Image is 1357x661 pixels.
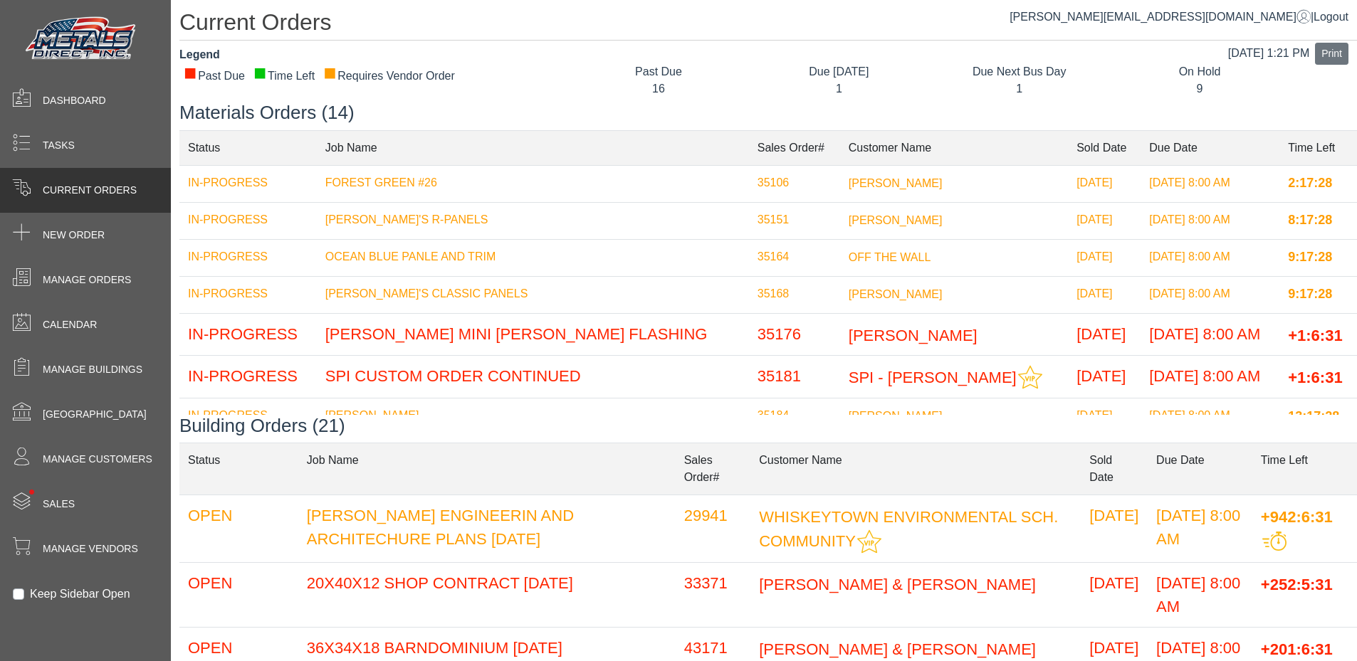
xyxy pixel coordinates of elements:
[179,239,317,276] td: IN-PROGRESS
[849,176,943,189] span: [PERSON_NAME]
[1141,398,1279,435] td: [DATE] 8:00 AM
[1148,443,1252,495] td: Due Date
[179,130,317,165] td: Status
[1314,11,1348,23] span: Logout
[43,273,131,287] span: Manage Orders
[298,443,676,495] td: Job Name
[21,13,142,65] img: Metals Direct Inc Logo
[317,202,749,239] td: [PERSON_NAME]'S R-PANELS
[43,138,75,153] span: Tasks
[1068,313,1141,356] td: [DATE]
[1068,239,1141,276] td: [DATE]
[1120,80,1279,97] div: 9
[253,68,315,85] div: Time Left
[43,183,137,198] span: Current Orders
[1068,130,1141,165] td: Sold Date
[840,130,1068,165] td: Customer Name
[1315,43,1348,65] button: Print
[253,68,266,78] div: ■
[43,362,142,377] span: Manage Buildings
[1288,369,1342,386] span: +1:6:31
[857,529,881,554] img: This customer should be prioritized
[759,507,1058,550] span: WHISKEYTOWN ENVIRONMENTAL SCH. COMMUNITY
[1068,276,1141,313] td: [DATE]
[317,356,749,398] td: SPI CUSTOM ORDER CONTINUED
[1252,443,1357,495] td: Time Left
[1288,213,1332,228] span: 8:17:28
[179,356,317,398] td: IN-PROGRESS
[849,410,943,422] span: [PERSON_NAME]
[179,102,1357,124] h3: Materials Orders (14)
[179,202,317,239] td: IN-PROGRESS
[317,276,749,313] td: [PERSON_NAME]'S CLASSIC PANELS
[749,313,840,356] td: 35176
[749,356,840,398] td: 35181
[1068,202,1141,239] td: [DATE]
[179,562,298,627] td: OPEN
[940,80,1099,97] div: 1
[1288,409,1339,423] span: 13:17:28
[579,80,738,97] div: 16
[298,495,676,562] td: [PERSON_NAME] ENGINEERIN AND ARCHITECHURE PLANS [DATE]
[323,68,336,78] div: ■
[43,228,105,243] span: New Order
[1120,63,1279,80] div: On Hold
[1141,356,1279,398] td: [DATE] 8:00 AM
[676,495,751,562] td: 29941
[1148,495,1252,562] td: [DATE] 8:00 AM
[1081,495,1148,562] td: [DATE]
[749,239,840,276] td: 35164
[1010,9,1348,26] div: |
[1228,47,1309,59] span: [DATE] 1:21 PM
[184,68,245,85] div: Past Due
[317,165,749,202] td: FOREST GREEN #26
[43,317,97,332] span: Calendar
[1141,313,1279,356] td: [DATE] 8:00 AM
[43,497,75,512] span: Sales
[43,93,106,108] span: Dashboard
[184,68,197,78] div: ■
[849,326,978,344] span: [PERSON_NAME]
[759,640,1036,657] span: [PERSON_NAME] & [PERSON_NAME]
[1141,202,1279,239] td: [DATE] 8:00 AM
[1018,365,1042,389] img: This customer should be prioritized
[1081,443,1148,495] td: Sold Date
[749,202,840,239] td: 35151
[179,398,317,435] td: IN-PROGRESS
[1261,640,1333,657] span: +201:6:31
[1068,398,1141,435] td: [DATE]
[849,369,1017,386] span: SPI - [PERSON_NAME]
[849,250,931,263] span: OFF THE WALL
[1141,165,1279,202] td: [DATE] 8:00 AM
[43,541,138,556] span: Manage Vendors
[179,48,220,60] strong: Legend
[1288,326,1342,344] span: +1:6:31
[317,130,749,165] td: Job Name
[179,276,317,313] td: IN-PROGRESS
[759,575,1036,593] span: [PERSON_NAME] & [PERSON_NAME]
[30,586,130,603] label: Keep Sidebar Open
[179,495,298,562] td: OPEN
[1010,11,1311,23] a: [PERSON_NAME][EMAIL_ADDRESS][DOMAIN_NAME]
[317,239,749,276] td: OCEAN BLUE PANLE AND TRIM
[1288,176,1332,191] span: 2:17:28
[1261,575,1333,593] span: +252:5:31
[43,452,152,467] span: Manage Customers
[43,407,147,422] span: [GEOGRAPHIC_DATA]
[1148,562,1252,627] td: [DATE] 8:00 AM
[760,80,918,97] div: 1
[179,415,1357,437] h3: Building Orders (21)
[749,130,840,165] td: Sales Order#
[1141,239,1279,276] td: [DATE] 8:00 AM
[749,165,840,202] td: 35106
[676,443,751,495] td: Sales Order#
[849,213,943,226] span: [PERSON_NAME]
[179,9,1357,41] h1: Current Orders
[1288,250,1332,265] span: 9:17:28
[179,313,317,356] td: IN-PROGRESS
[1081,562,1148,627] td: [DATE]
[317,398,749,435] td: [PERSON_NAME]
[1141,276,1279,313] td: [DATE] 8:00 AM
[1279,130,1357,165] td: Time Left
